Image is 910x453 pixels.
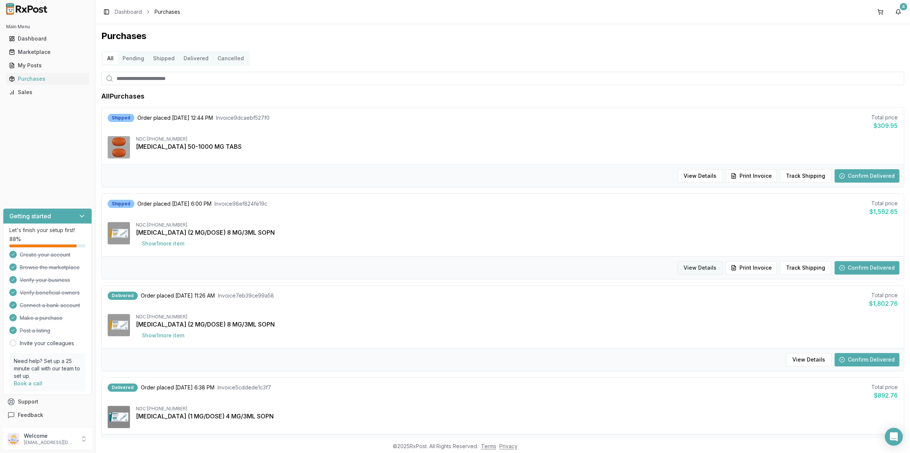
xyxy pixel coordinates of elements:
a: Purchases [6,72,89,86]
button: Shipped [149,52,179,64]
button: Dashboard [3,33,92,45]
div: My Posts [9,62,86,69]
button: Marketplace [3,46,92,58]
div: Marketplace [9,48,86,56]
span: Make a purchase [20,314,63,322]
div: [MEDICAL_DATA] 50-1000 MG TABS [136,142,898,151]
button: Purchases [3,73,92,85]
div: $309.95 [871,121,898,130]
h1: Purchases [101,30,904,42]
button: Confirm Delivered [834,169,899,183]
button: Track Shipping [780,169,831,183]
nav: breadcrumb [115,8,180,16]
div: NDC: [PHONE_NUMBER] [136,406,898,412]
button: Support [3,395,92,408]
p: [EMAIL_ADDRESS][DOMAIN_NAME] [24,440,76,446]
span: Invoice 5cddede1c3f7 [217,384,271,391]
span: Order placed [DATE] 6:38 PM [141,384,214,391]
div: [MEDICAL_DATA] (2 MG/DOSE) 8 MG/3ML SOPN [136,320,898,329]
span: Browse the marketplace [20,264,80,271]
a: Marketplace [6,45,89,59]
div: NDC: [PHONE_NUMBER] [136,222,898,228]
a: Book a call [14,380,42,386]
a: Dashboard [6,32,89,45]
div: Delivered [108,292,138,300]
a: Privacy [499,443,518,449]
div: $1,802.76 [869,299,898,308]
div: Total price [869,292,898,299]
div: Sales [9,89,86,96]
div: Purchases [9,75,86,83]
img: RxPost Logo [3,3,51,15]
p: Let's finish your setup first! [9,226,86,234]
span: Order placed [DATE] 11:26 AM [141,292,215,299]
div: Total price [871,114,898,121]
h3: Getting started [9,212,51,221]
img: Janumet 50-1000 MG TABS [108,136,130,158]
button: Confirm Delivered [834,353,899,366]
span: 88 % [9,235,21,243]
span: Invoice 9dcaebf527f0 [216,114,270,122]
a: Sales [6,86,89,99]
button: Print Invoice [726,169,777,183]
button: View Details [677,261,723,274]
a: Terms [481,443,496,449]
a: Dashboard [115,8,142,16]
span: Order placed [DATE] 12:44 PM [137,114,213,122]
span: Verify beneficial owners [20,289,80,296]
button: Print Invoice [726,261,777,274]
span: Invoice 7eb39ce99a58 [218,292,274,299]
div: Shipped [108,200,134,208]
img: Ozempic (2 MG/DOSE) 8 MG/3ML SOPN [108,314,130,336]
div: NDC: [PHONE_NUMBER] [136,314,898,320]
span: Purchases [155,8,180,16]
button: Show1more item [136,237,190,250]
button: 4 [892,6,904,18]
div: 4 [900,3,907,10]
div: $1,592.65 [869,207,898,216]
div: Open Intercom Messenger [885,428,903,446]
img: User avatar [7,433,19,445]
p: Need help? Set up a 25 minute call with our team to set up. [14,357,81,380]
button: Cancelled [213,52,248,64]
div: Shipped [108,114,134,122]
span: Verify your business [20,276,70,284]
span: Connect a bank account [20,302,80,309]
button: Show1more item [136,329,190,342]
img: Ozempic (1 MG/DOSE) 4 MG/3ML SOPN [108,406,130,428]
span: Invoice 98ef824fe19c [214,200,267,208]
button: Track Shipping [780,261,831,274]
div: Dashboard [9,35,86,42]
button: Delivered [179,52,213,64]
p: Welcome [24,432,76,440]
button: Confirm Delivered [834,261,899,274]
a: My Posts [6,59,89,72]
a: Invite your colleagues [20,340,74,347]
button: View Details [677,169,723,183]
div: [MEDICAL_DATA] (1 MG/DOSE) 4 MG/3ML SOPN [136,412,898,421]
button: Sales [3,86,92,98]
button: Feedback [3,408,92,422]
div: Total price [869,200,898,207]
span: Post a listing [20,327,50,334]
span: Feedback [18,411,43,419]
button: View Details [786,353,831,366]
h2: Main Menu [6,24,89,30]
span: Create your account [20,251,70,258]
button: Pending [118,52,149,64]
button: My Posts [3,60,92,71]
div: NDC: [PHONE_NUMBER] [136,136,898,142]
div: Delivered [108,383,138,392]
span: Order placed [DATE] 6:00 PM [137,200,211,208]
h1: All Purchases [101,91,144,102]
button: All [103,52,118,64]
div: $892.76 [871,391,898,400]
div: Total price [871,383,898,391]
div: [MEDICAL_DATA] (2 MG/DOSE) 8 MG/3ML SOPN [136,228,898,237]
img: Ozempic (2 MG/DOSE) 8 MG/3ML SOPN [108,222,130,244]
